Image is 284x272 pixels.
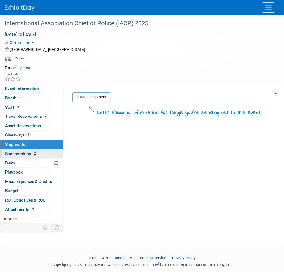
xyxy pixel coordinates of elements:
span: Attachments [5,207,35,212]
a: Staff9 [0,103,63,112]
span: | [167,256,171,260]
td: Personalize Event Tab Strip [40,224,51,231]
span: 2 [33,151,37,156]
span: Shipments [5,142,25,147]
span: [DATE] [DATE] [5,32,36,37]
td: Tags [5,65,30,71]
button: Menu [262,2,275,13]
div: In-Person [11,56,26,61]
span: Budget [5,188,19,193]
span: Booth [5,95,23,100]
a: Event Information [0,84,63,93]
div: Copyright © 2025 ExhibitDay, Inc. All rights reserved. ExhibitDay is a registered trademark of Ex... [5,261,279,268]
a: ROI, Objectives & ROO [0,196,63,205]
a: Blog [89,256,96,260]
a: Edit [20,66,30,70]
a: Add a Shipment [72,92,110,102]
span: Event Information [5,86,39,91]
span: | [133,256,137,260]
span: more [4,216,14,221]
a: Playbook [0,168,63,177]
span: Staff [5,105,20,110]
span: 1 [26,133,31,137]
span: ROI, Objectives & ROO [5,198,45,202]
i: Booth reservation complete [19,96,22,99]
span: Giveaways [5,133,31,137]
a: Booth [0,94,63,103]
span: 9 [31,207,35,211]
span: Travel Reservations [5,114,48,119]
a: Attachments9 [0,205,63,214]
a: more [0,214,63,224]
span: Playbook [5,170,23,174]
span: Asset Reservations [5,123,41,128]
span: Tasks [5,161,15,165]
span: | [109,256,113,260]
a: Shipments [0,140,63,149]
a: Misc. Expenses & Credits [0,177,63,186]
div: Event Format [5,55,276,64]
a: Sponsorships2 [0,149,63,158]
span: Sponsorships [5,151,37,156]
sup: ® [158,262,160,265]
div: International Association Chief of Police (IACP) 2025 [3,18,272,29]
span: 9 [43,114,48,119]
a: Privacy Policy [172,256,195,260]
a: Travel Reservations9 [0,112,63,121]
img: Format-Inperson.png [5,56,11,61]
div: Event Rating [5,73,21,76]
img: ExhibitDay [5,5,35,11]
span: to [17,32,23,37]
button: Committed [5,39,36,45]
a: API [102,256,108,260]
a: Tasks [0,159,63,168]
span: 9 [16,105,20,109]
a: Terms of Service [138,256,166,260]
div: Enter shipping information for things you're sending out to this event. [97,109,262,117]
a: Asset Reservations [0,121,63,130]
a: Contact Us [114,256,132,260]
span: Misc. Expenses & Credits [5,179,52,184]
a: Budget [0,186,63,195]
span: [GEOGRAPHIC_DATA], [GEOGRAPHIC_DATA] [10,47,85,52]
a: Giveaways1 [0,131,63,140]
td: Toggle Event Tabs [51,224,63,231]
span: | [97,256,101,260]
